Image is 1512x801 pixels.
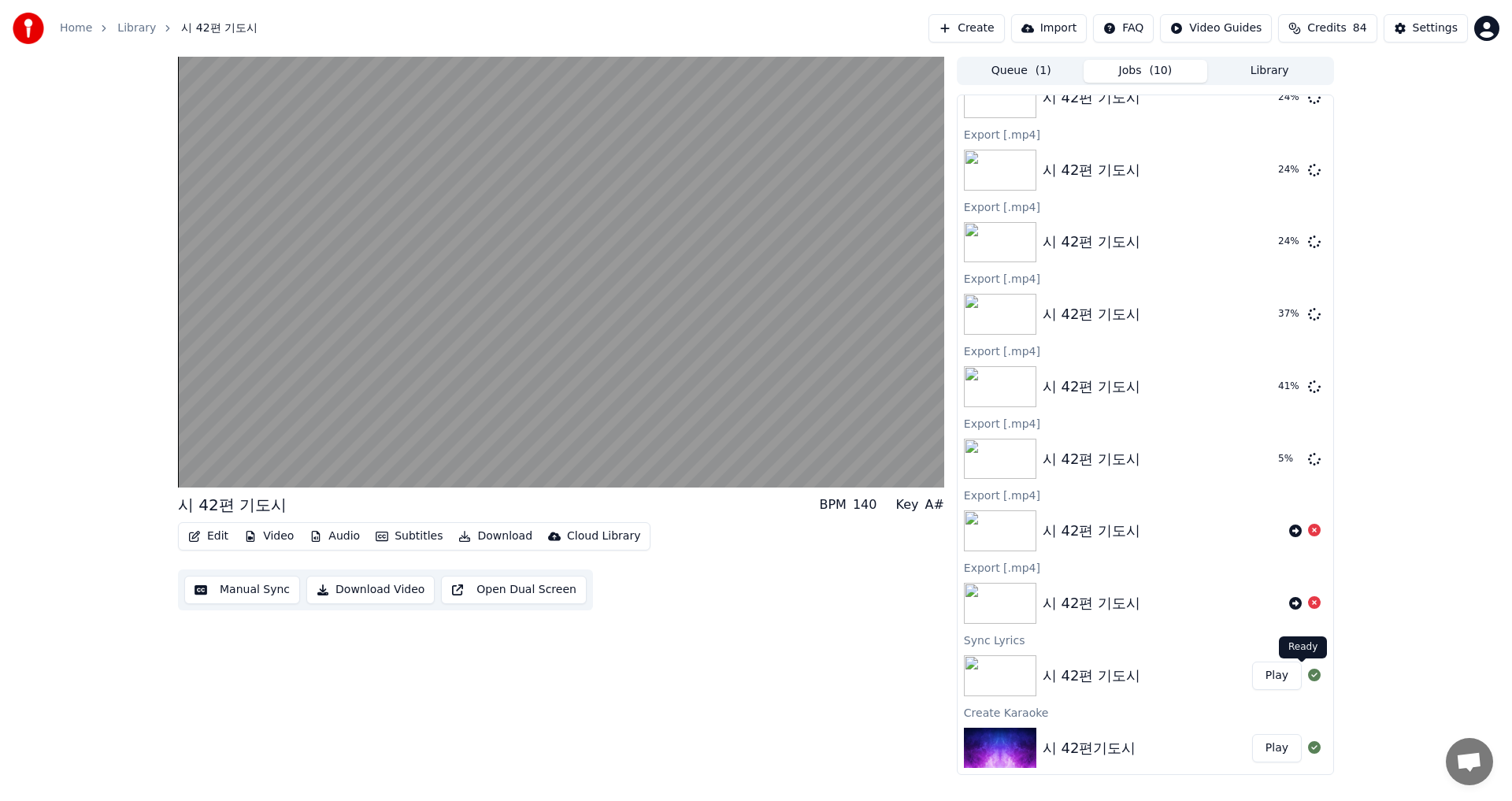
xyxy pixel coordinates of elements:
span: 시 42편 기도시 [181,20,258,36]
nav: breadcrumb [60,20,258,36]
div: 140 [853,495,877,514]
div: Ready [1279,636,1327,658]
div: Cloud Library [567,528,640,544]
div: A# [925,495,943,514]
button: FAQ [1093,14,1154,43]
div: 시 42편기도시 [1043,737,1136,759]
div: 시 42편 기도시 [1043,303,1140,325]
div: Sync Lyrics [958,630,1333,649]
button: Library [1207,60,1332,83]
span: ( 10 ) [1149,63,1172,79]
div: 24 % [1278,91,1302,104]
button: Credits84 [1278,14,1377,43]
button: Download Video [306,576,435,604]
div: Export [.mp4] [958,124,1333,143]
div: Settings [1413,20,1458,36]
div: 시 42편 기도시 [1043,448,1140,470]
button: Create [928,14,1005,43]
div: Export [.mp4] [958,413,1333,432]
div: Export [.mp4] [958,197,1333,216]
a: Library [117,20,156,36]
div: 24 % [1278,164,1302,176]
button: Jobs [1084,60,1208,83]
button: Video [238,525,300,547]
div: 시 42편 기도시 [178,494,287,516]
span: ( 1 ) [1036,63,1051,79]
button: Edit [182,525,235,547]
button: Queue [959,60,1084,83]
button: Download [452,525,539,547]
div: 시 42편 기도시 [1043,592,1140,614]
span: Credits [1307,20,1346,36]
div: Export [.mp4] [958,341,1333,360]
button: Play [1252,734,1302,762]
div: 5 % [1278,453,1302,465]
span: 84 [1353,20,1367,36]
button: Audio [303,525,366,547]
button: Manual Sync [184,576,300,604]
a: 채팅 열기 [1446,738,1493,785]
div: 시 42편 기도시 [1043,665,1140,687]
button: Subtitles [369,525,449,547]
div: 24 % [1278,235,1302,248]
a: Home [60,20,92,36]
div: 시 42편 기도시 [1043,376,1140,398]
div: BPM [819,495,846,514]
button: Settings [1384,14,1468,43]
div: Export [.mp4] [958,269,1333,287]
button: Play [1252,662,1302,690]
div: Key [895,495,918,514]
div: 시 42편 기도시 [1043,520,1140,542]
div: 41 % [1278,380,1302,393]
div: Export [.mp4] [958,485,1333,504]
button: Open Dual Screen [441,576,587,604]
div: 시 42편 기도시 [1043,231,1140,253]
button: Video Guides [1160,14,1272,43]
div: 37 % [1278,308,1302,321]
div: Export [.mp4] [958,558,1333,577]
img: youka [13,13,44,44]
div: 시 42편 기도시 [1043,87,1140,109]
div: 시 42편 기도시 [1043,159,1140,181]
div: Create Karaoke [958,703,1333,721]
button: Import [1011,14,1087,43]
